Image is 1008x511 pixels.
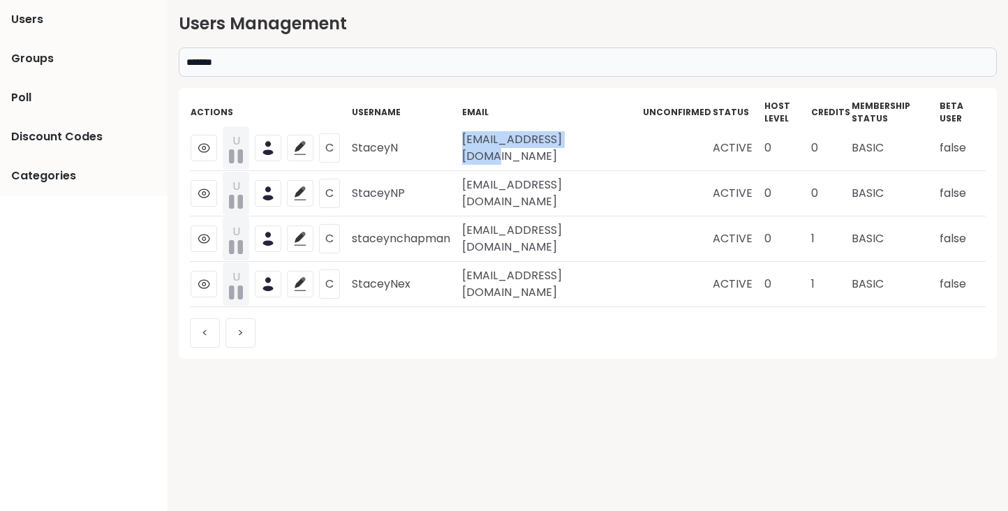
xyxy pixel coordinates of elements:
td: BASIC [851,262,939,307]
button: U [223,217,249,260]
td: 0 [764,171,810,216]
td: false [939,216,986,262]
td: ACTIVE [712,216,764,262]
h2: Users Management [179,11,997,36]
th: Unconfirmed [642,99,712,126]
th: Membership Status [851,99,939,126]
td: 0 [810,126,851,171]
td: BASIC [851,216,939,262]
th: Actions [190,99,351,126]
th: Beta User [939,99,986,126]
button: C [319,224,340,253]
td: staceynchapman [351,216,461,262]
td: 0 [764,262,810,307]
span: Categories [11,168,76,184]
th: Username [351,99,461,126]
button: U [223,262,249,306]
td: StaceyNP [351,171,461,216]
td: BASIC [851,171,939,216]
button: C [319,133,340,163]
td: [EMAIL_ADDRESS][DOMAIN_NAME] [461,126,642,171]
td: 0 [810,171,851,216]
span: Groups [11,50,54,67]
td: 1 [810,216,851,262]
td: StaceyN [351,126,461,171]
span: Poll [11,89,31,106]
td: false [939,171,986,216]
button: C [319,179,340,208]
button: U [223,172,249,215]
td: [EMAIL_ADDRESS][DOMAIN_NAME] [461,171,642,216]
td: [EMAIL_ADDRESS][DOMAIN_NAME] [461,216,642,262]
button: > [225,318,255,348]
span: Users [11,11,43,28]
td: BASIC [851,126,939,171]
td: false [939,126,986,171]
button: C [319,269,340,299]
button: U [223,126,249,170]
td: 0 [764,216,810,262]
button: < [190,318,220,348]
th: Email [461,99,642,126]
span: Discount Codes [11,128,103,145]
th: Status [712,99,764,126]
td: 1 [810,262,851,307]
td: 0 [764,126,810,171]
th: credits [810,99,851,126]
td: ACTIVE [712,171,764,216]
th: Host Level [764,99,810,126]
td: StaceyNex [351,262,461,307]
td: false [939,262,986,307]
td: [EMAIL_ADDRESS][DOMAIN_NAME] [461,262,642,307]
td: ACTIVE [712,126,764,171]
td: ACTIVE [712,262,764,307]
